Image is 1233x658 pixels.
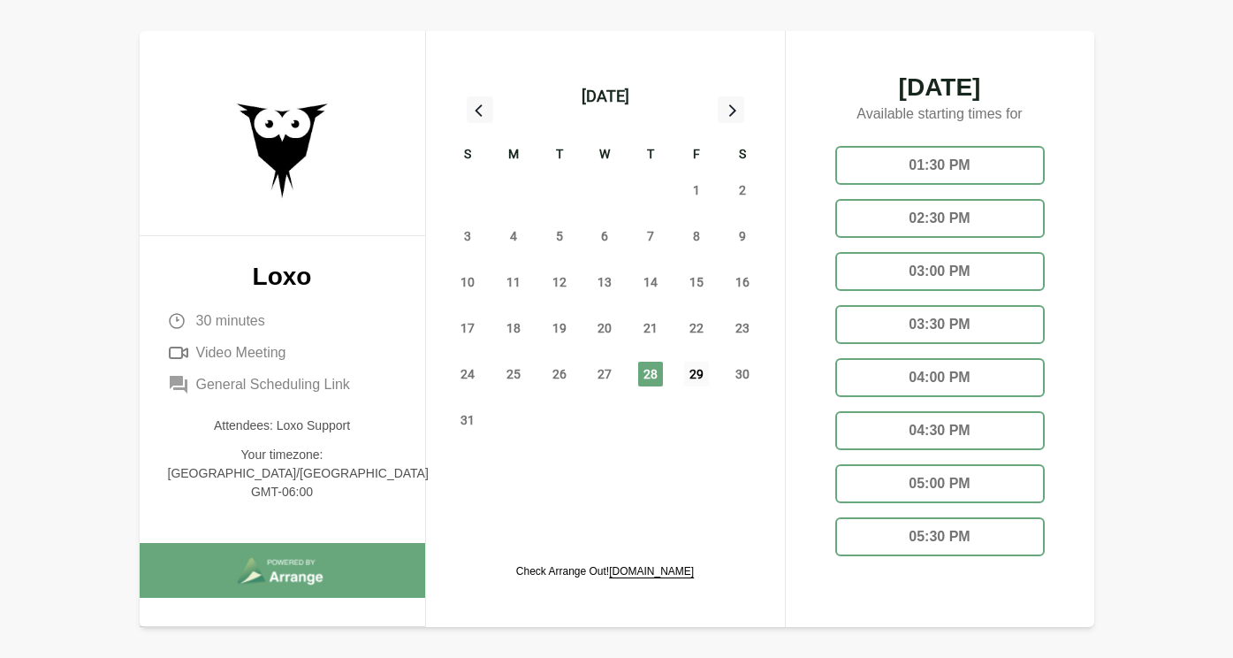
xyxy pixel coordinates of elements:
[835,411,1045,450] div: 04:30 PM
[491,144,537,167] div: M
[537,144,582,167] div: T
[455,224,480,249] span: Sunday, August 3, 2025
[835,358,1045,397] div: 04:00 PM
[835,199,1045,238] div: 02:30 PM
[547,362,572,386] span: Tuesday, August 26, 2025
[196,374,350,395] span: General Scheduling Link
[501,224,526,249] span: Monday, August 4, 2025
[455,270,480,295] span: Sunday, August 10, 2025
[835,464,1045,503] div: 05:00 PM
[501,316,526,340] span: Monday, August 18, 2025
[684,316,709,340] span: Friday, August 22, 2025
[684,224,709,249] span: Friday, August 8, 2025
[835,252,1045,291] div: 03:00 PM
[592,362,617,386] span: Wednesday, August 27, 2025
[684,362,709,386] span: Friday, August 29, 2025
[835,305,1045,344] div: 03:30 PM
[638,270,663,295] span: Thursday, August 14, 2025
[835,517,1045,556] div: 05:30 PM
[196,310,265,332] span: 30 minutes
[609,565,694,578] a: [DOMAIN_NAME]
[628,144,674,167] div: T
[638,316,663,340] span: Thursday, August 21, 2025
[516,564,694,578] p: Check Arrange Out!
[592,316,617,340] span: Wednesday, August 20, 2025
[730,362,755,386] span: Saturday, August 30, 2025
[730,178,755,203] span: Saturday, August 2, 2025
[445,144,491,167] div: S
[168,264,397,289] p: Loxo
[730,224,755,249] span: Saturday, August 9, 2025
[592,270,617,295] span: Wednesday, August 13, 2025
[582,84,629,109] div: [DATE]
[719,144,765,167] div: S
[501,270,526,295] span: Monday, August 11, 2025
[455,408,480,432] span: Sunday, August 31, 2025
[821,100,1059,132] p: Available starting times for
[592,224,617,249] span: Wednesday, August 6, 2025
[638,362,663,386] span: Thursday, August 28, 2025
[638,224,663,249] span: Thursday, August 7, 2025
[547,316,572,340] span: Tuesday, August 19, 2025
[582,144,628,167] div: W
[674,144,719,167] div: F
[455,362,480,386] span: Sunday, August 24, 2025
[730,270,755,295] span: Saturday, August 16, 2025
[455,316,480,340] span: Sunday, August 17, 2025
[501,362,526,386] span: Monday, August 25, 2025
[168,446,397,501] p: Your timezone: [GEOGRAPHIC_DATA]/[GEOGRAPHIC_DATA] GMT-06:00
[684,178,709,203] span: Friday, August 1, 2025
[730,316,755,340] span: Saturday, August 23, 2025
[196,342,286,363] span: Video Meeting
[684,270,709,295] span: Friday, August 15, 2025
[821,75,1059,100] span: [DATE]
[168,417,397,435] p: Attendees: Loxo Support
[547,224,572,249] span: Tuesday, August 5, 2025
[835,146,1045,185] div: 01:30 PM
[547,270,572,295] span: Tuesday, August 12, 2025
